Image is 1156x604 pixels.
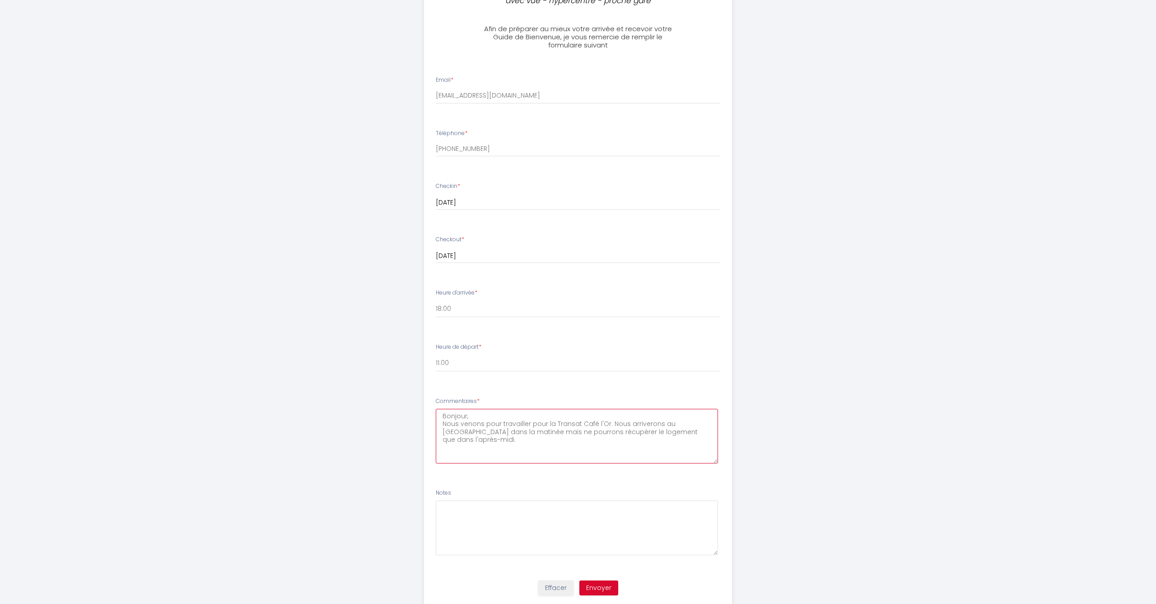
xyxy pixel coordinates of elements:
button: Effacer [538,581,573,596]
label: Commentaires [436,397,480,406]
label: Checkin [436,182,460,191]
label: Notes [436,489,451,497]
label: Heure d'arrivée [436,289,477,297]
h3: Afin de préparer au mieux votre arrivée et recevoir votre Guide de Bienvenue, je vous remercie de... [477,25,678,49]
label: Checkout [436,235,464,244]
label: Téléphone [436,129,467,138]
label: Heure de départ [436,343,481,351]
button: Envoyer [579,581,618,596]
label: Email [436,76,453,84]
